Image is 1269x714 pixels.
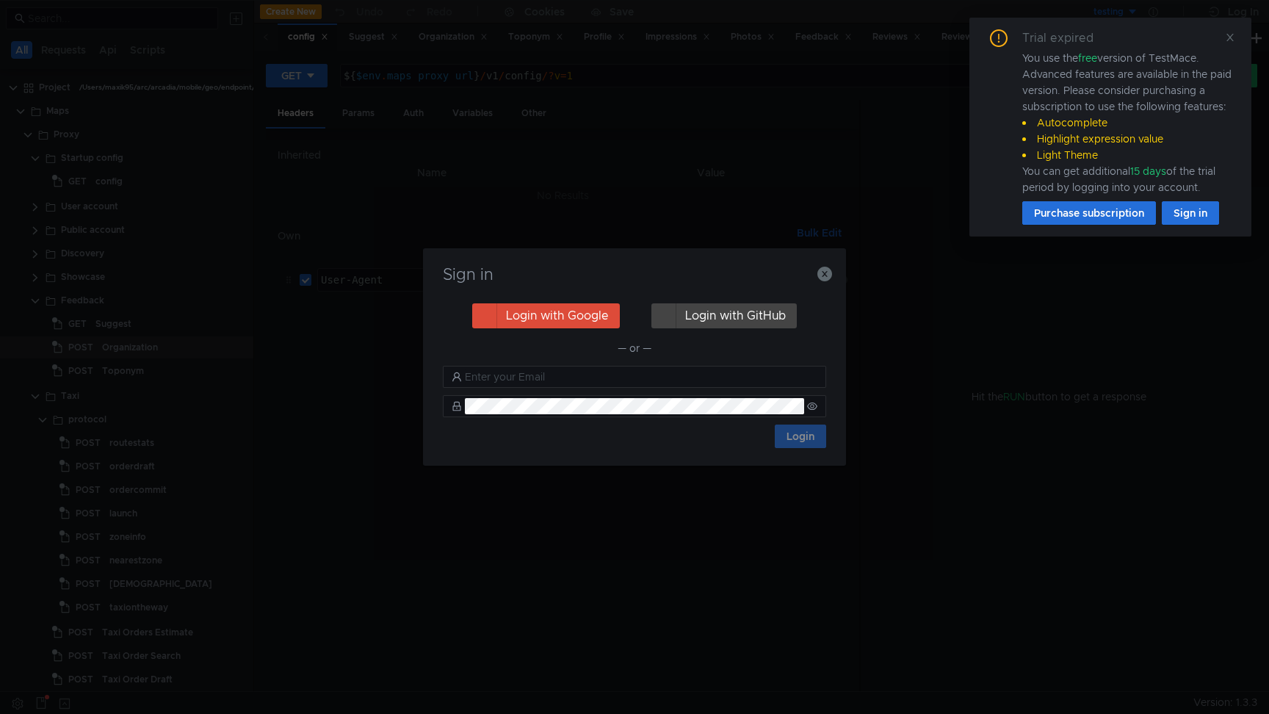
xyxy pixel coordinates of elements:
div: — or — [443,339,826,357]
h3: Sign in [441,266,828,284]
li: Highlight expression value [1022,131,1234,147]
input: Enter your Email [465,369,817,385]
button: Login with GitHub [651,303,797,328]
li: Autocomplete [1022,115,1234,131]
button: Purchase subscription [1022,201,1156,225]
span: free [1078,51,1097,65]
div: You use the version of TestMace. Advanced features are available in the paid version. Please cons... [1022,50,1234,195]
li: Light Theme [1022,147,1234,163]
button: Login with Google [472,303,620,328]
span: 15 days [1130,165,1166,178]
button: Sign in [1162,201,1219,225]
div: Trial expired [1022,29,1111,47]
div: You can get additional of the trial period by logging into your account. [1022,163,1234,195]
